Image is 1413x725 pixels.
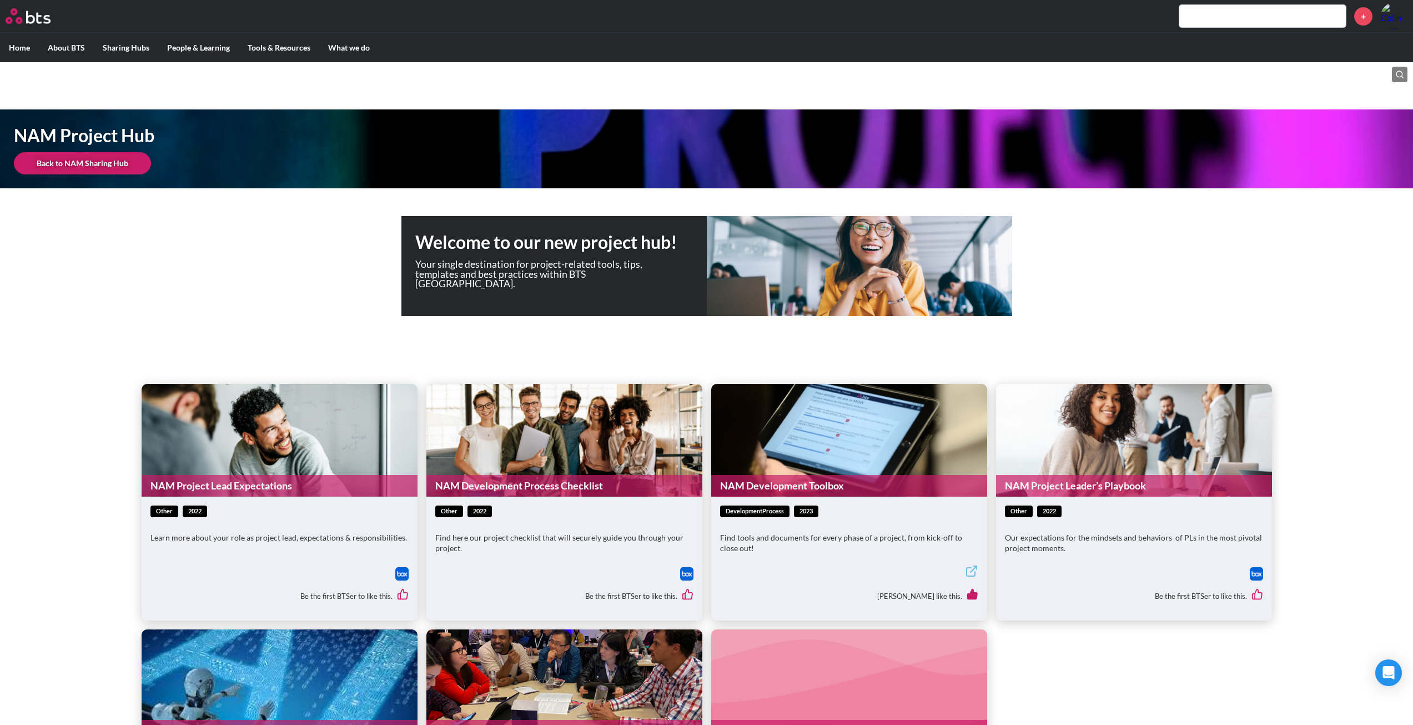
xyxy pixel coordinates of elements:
[720,532,978,554] p: Find tools and documents for every phase of a project, from kick-off to close out!
[435,532,693,554] p: Find here our project checklist that will securely guide you through your project.
[1381,3,1407,29] a: Profile
[965,564,978,581] a: External link
[680,567,693,581] img: Box logo
[183,506,207,517] span: 2022
[94,33,158,62] label: Sharing Hubs
[711,475,987,497] a: NAM Development Toolbox
[319,33,379,62] label: What we do
[1381,3,1407,29] img: Colin Park
[1005,581,1263,612] div: Be the first BTSer to like this.
[415,230,707,255] h1: Welcome to our new project hub!
[1250,567,1263,581] a: Download file from Box
[720,581,978,612] div: [PERSON_NAME] like this.
[435,581,693,612] div: Be the first BTSer to like this.
[6,8,71,24] a: Go home
[680,567,693,581] a: Download file from Box
[239,33,319,62] label: Tools & Resources
[1005,532,1263,554] p: Our expectations for the mindsets and behaviors of PLs in the most pivotal project moments.
[6,8,51,24] img: BTS Logo
[1037,506,1062,517] span: 2022
[158,33,239,62] label: People & Learning
[426,475,702,497] a: NAM Development Process Checklist
[415,259,648,289] p: Your single destination for project-related tools, tips, templates and best practices within BTS ...
[395,567,409,581] img: Box logo
[142,475,418,497] a: NAM Project Lead Expectations
[14,152,151,174] a: Back to NAM Sharing Hub
[794,506,818,517] span: 2023
[1375,659,1402,686] div: Open Intercom Messenger
[467,506,492,517] span: 2022
[150,532,409,543] p: Learn more about your role as project lead, expectations & responsibilities.
[150,581,409,612] div: Be the first BTSer to like this.
[720,506,790,517] span: developmentProcess
[996,475,1272,497] a: NAM Project Leader’s Playbook
[435,506,463,517] span: other
[1354,7,1372,26] a: +
[395,567,409,581] a: Download file from Box
[150,506,178,517] span: other
[39,33,94,62] label: About BTS
[14,123,983,148] h1: NAM Project Hub
[1250,567,1263,581] img: Box logo
[1005,506,1033,517] span: other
